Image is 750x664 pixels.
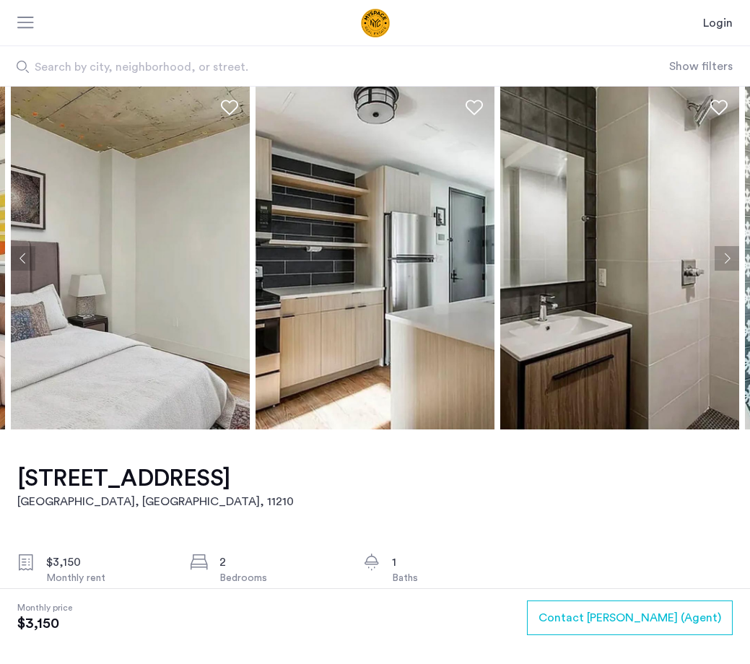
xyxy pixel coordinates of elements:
button: Show or hide filters [669,58,733,75]
h1: [STREET_ADDRESS] [17,464,294,493]
span: Monthly price [17,600,72,615]
a: [STREET_ADDRESS][GEOGRAPHIC_DATA], [GEOGRAPHIC_DATA], 11210 [17,464,294,510]
button: button [527,600,733,635]
span: Contact [PERSON_NAME] (Agent) [538,609,721,626]
a: Login [703,14,733,32]
h2: [GEOGRAPHIC_DATA], [GEOGRAPHIC_DATA] , 11210 [17,493,294,510]
img: apartment [11,87,250,429]
div: Bedrooms [219,571,341,585]
img: logo [305,9,446,38]
span: $3,150 [17,615,72,632]
div: $3,150 [46,554,167,571]
div: Baths [392,571,513,585]
span: Search by city, neighborhood, or street. [35,58,570,76]
div: Monthly rent [46,571,167,585]
a: Cazamio Logo [305,9,446,38]
button: Next apartment [715,246,739,271]
div: 1 [392,554,513,571]
img: apartment [256,87,494,429]
button: Previous apartment [11,246,35,271]
img: apartment [500,87,739,429]
div: 2 [219,554,341,571]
